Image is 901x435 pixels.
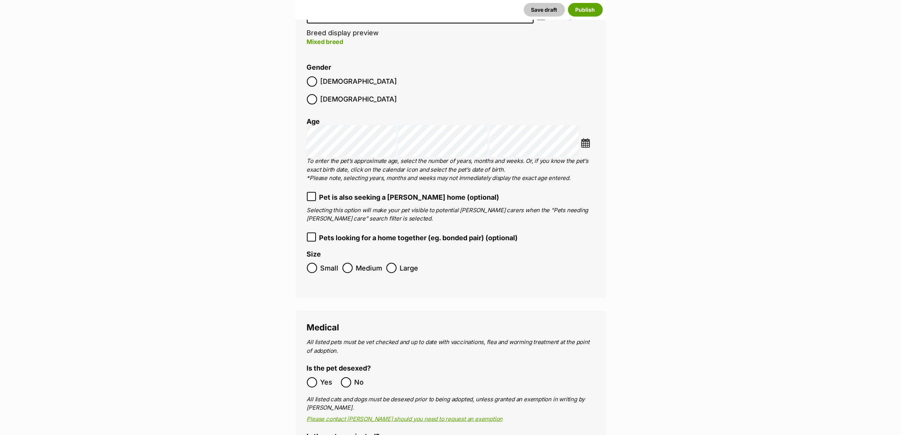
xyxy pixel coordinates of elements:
label: Is the pet desexed? [307,365,371,372]
span: Large [400,263,419,273]
span: No [355,377,371,388]
span: Pet is also seeking a [PERSON_NAME] home (optional) [319,192,500,202]
p: All listed pets must be vet checked and up to date with vaccinations, flea and worming treatment ... [307,338,594,355]
span: Yes [321,377,337,388]
p: Mixed breed [307,37,534,46]
img: ... [581,138,590,148]
label: Age [307,117,320,125]
span: [DEMOGRAPHIC_DATA] [321,77,397,87]
span: Medical [307,322,339,332]
span: Medium [356,263,383,273]
a: Please contact [PERSON_NAME] should you need to request an exemption [307,415,503,422]
button: Publish [568,3,603,16]
p: To enter the pet’s approximate age, select the number of years, months and weeks. Or, if you know... [307,157,594,183]
span: Small [321,263,339,273]
button: Save draft [524,3,565,16]
span: [DEMOGRAPHIC_DATA] [321,94,397,105]
p: Selecting this option will make your pet visible to potential [PERSON_NAME] carers when the “Pets... [307,206,594,223]
label: Gender [307,64,331,72]
span: Pets looking for a home together (eg. bonded pair) (optional) [319,233,518,243]
label: Size [307,250,321,258]
p: All listed cats and dogs must be desexed prior to being adopted, unless granted an exemption in w... [307,395,594,412]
